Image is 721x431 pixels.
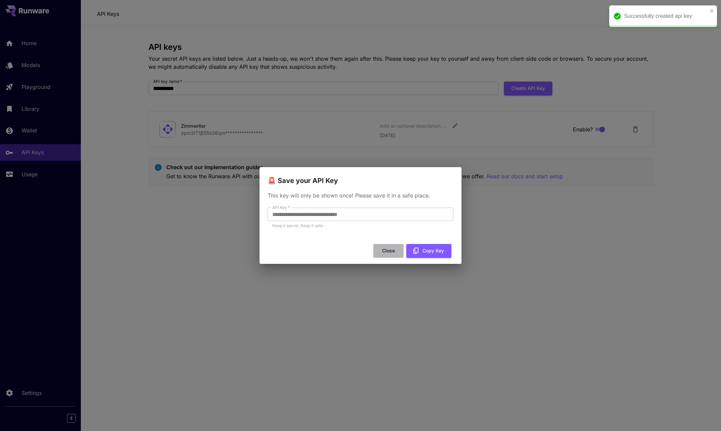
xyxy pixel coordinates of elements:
[272,205,290,210] label: API Key
[710,8,714,13] button: close
[406,244,451,258] button: Copy Key
[373,244,404,258] button: Close
[624,12,708,20] div: Successfully created api key
[272,222,449,229] p: Keep it secret. Keep it safe.
[260,167,461,186] h2: 🚨 Save your API Key
[268,191,453,199] p: This key will only be shown once! Please save it in a safe place.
